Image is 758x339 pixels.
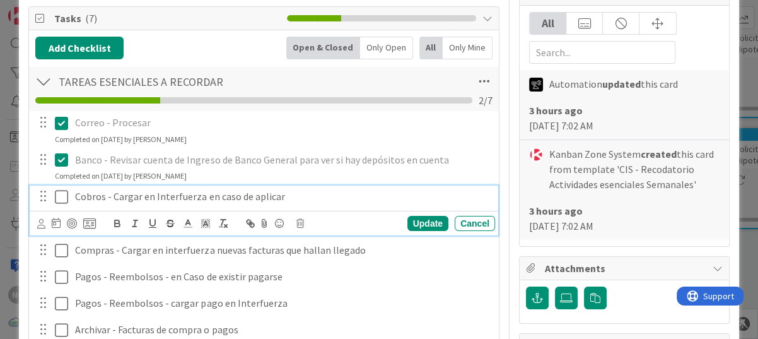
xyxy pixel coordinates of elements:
div: Completed on [DATE] by [PERSON_NAME] [55,134,187,145]
span: 2 / 7 [479,93,493,108]
div: Update [407,216,448,231]
button: Add Checklist [35,37,124,59]
div: All [530,13,566,34]
p: Banco - Revisar cuenta de Ingreso de Banco General para ver si hay depósitos en cuenta [75,153,490,167]
p: Archivar - Facturas de compra o pagos [75,323,490,337]
div: All [419,37,443,59]
b: created [641,148,677,160]
span: Automation this card [549,76,678,92]
div: Only Open [360,37,413,59]
b: 3 hours ago [529,104,583,117]
div: Completed on [DATE] by [PERSON_NAME] [55,170,187,182]
span: Kanban Zone System this card from template 'CIS - Recodatorio Actividades esenciales Semanales' [549,146,720,192]
p: Pagos - Reembolsos - cargar pago en Interfuerza [75,296,490,311]
div: Cancel [455,216,495,231]
div: [DATE] 7:02 AM [529,103,720,133]
p: Correo - Procesar [75,116,490,130]
b: updated [602,78,641,90]
span: ( 7 ) [85,12,97,25]
span: Support [26,2,57,17]
p: Pagos - Reembolsos - en Caso de existir pagarse [75,270,490,284]
img: KS [529,148,543,162]
p: Cobros - Cargar en Interfuerza en caso de aplicar [75,189,490,204]
p: Compras - Cargar en interfuerza nuevas facturas que hallan llegado [75,243,490,258]
span: Attachments [545,261,706,276]
input: Search... [529,41,675,64]
div: Only Mine [443,37,493,59]
div: Open & Closed [286,37,360,59]
span: Tasks [54,11,281,26]
div: [DATE] 7:02 AM [529,203,720,234]
input: Add Checklist... [54,70,337,93]
b: 3 hours ago [529,205,583,217]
